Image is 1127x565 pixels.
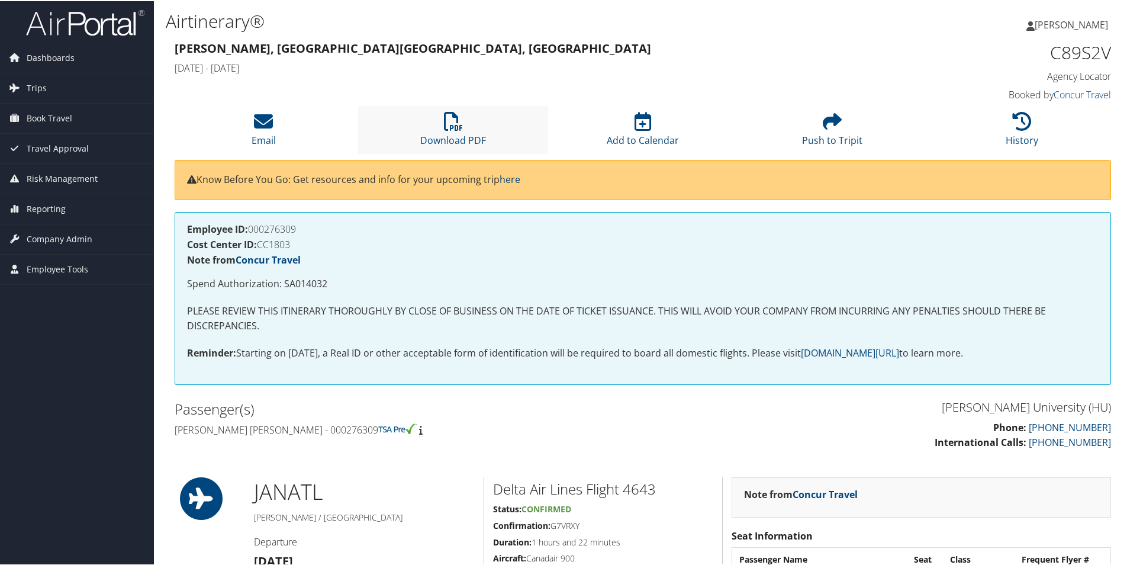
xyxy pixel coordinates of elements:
[1029,420,1111,433] a: [PHONE_NUMBER]
[802,117,862,146] a: Push to Tripit
[27,72,47,102] span: Trips
[493,478,713,498] h2: Delta Air Lines Flight 4643
[166,8,802,33] h1: Airtinerary®
[1026,6,1120,41] a: [PERSON_NAME]
[187,221,248,235] strong: Employee ID:
[1006,117,1038,146] a: History
[27,42,75,72] span: Dashboards
[890,87,1111,100] h4: Booked by
[236,252,301,265] a: Concur Travel
[26,8,144,36] img: airportal-logo.png
[254,534,475,547] h4: Departure
[27,193,66,223] span: Reporting
[27,102,72,132] span: Book Travel
[493,535,532,547] strong: Duration:
[27,163,98,192] span: Risk Management
[521,502,571,513] span: Confirmed
[187,275,1099,291] p: Spend Authorization: SA014032
[187,252,301,265] strong: Note from
[175,60,872,73] h4: [DATE] - [DATE]
[254,476,475,506] h1: JAN ATL
[175,422,634,435] h4: [PERSON_NAME] [PERSON_NAME] - 000276309
[500,172,520,185] a: here
[187,303,1099,333] p: PLEASE REVIEW THIS ITINERARY THOROUGHLY BY CLOSE OF BUSINESS ON THE DATE OF TICKET ISSUANCE. THIS...
[187,223,1099,233] h4: 000276309
[252,117,276,146] a: Email
[935,435,1026,448] strong: International Calls:
[27,223,92,253] span: Company Admin
[493,551,526,563] strong: Aircraft:
[890,69,1111,82] h4: Agency Locator
[493,519,550,530] strong: Confirmation:
[493,519,713,531] h5: G7VRXY
[187,237,257,250] strong: Cost Center ID:
[607,117,679,146] a: Add to Calendar
[793,487,858,500] a: Concur Travel
[652,398,1111,415] h3: [PERSON_NAME] University (HU)
[744,487,858,500] strong: Note from
[420,117,486,146] a: Download PDF
[493,551,713,563] h5: Canadair 900
[187,345,236,358] strong: Reminder:
[187,345,1099,360] p: Starting on [DATE], a Real ID or other acceptable form of identification will be required to boar...
[187,239,1099,248] h4: CC1803
[1029,435,1111,448] a: [PHONE_NUMBER]
[801,345,899,358] a: [DOMAIN_NAME][URL]
[27,133,89,162] span: Travel Approval
[493,535,713,547] h5: 1 hours and 22 minutes
[175,39,651,55] strong: [PERSON_NAME], [GEOGRAPHIC_DATA] [GEOGRAPHIC_DATA], [GEOGRAPHIC_DATA]
[187,171,1099,187] p: Know Before You Go: Get resources and info for your upcoming trip
[1035,17,1108,30] span: [PERSON_NAME]
[27,253,88,283] span: Employee Tools
[254,511,475,522] h5: [PERSON_NAME] / [GEOGRAPHIC_DATA]
[175,398,634,418] h2: Passenger(s)
[890,39,1111,64] h1: C89S2V
[732,528,813,541] strong: Seat Information
[1054,87,1111,100] a: Concur Travel
[378,422,417,433] img: tsa-precheck.png
[493,502,521,513] strong: Status:
[993,420,1026,433] strong: Phone:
